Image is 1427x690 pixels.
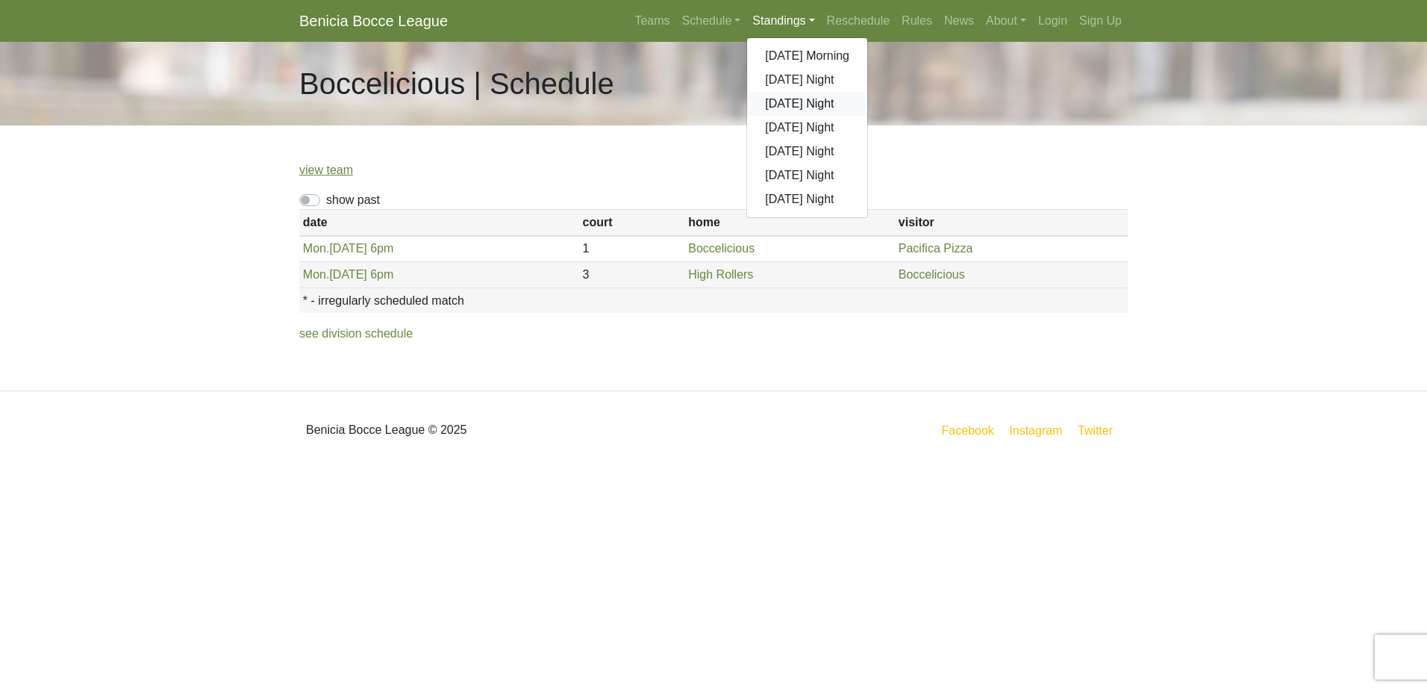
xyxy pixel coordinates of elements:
a: [DATE] Night [747,92,867,116]
label: show past [326,191,380,209]
a: Mon.[DATE] 6pm [303,268,394,281]
th: court [579,210,685,236]
a: Mon.[DATE] 6pm [303,242,394,255]
th: visitor [895,210,1128,236]
div: Benicia Bocce League © 2025 [288,403,713,457]
a: Login [1032,6,1073,36]
a: [DATE] Morning [747,44,867,68]
a: Sign Up [1073,6,1128,36]
a: see division schedule [299,327,413,340]
a: Facebook [939,421,997,440]
a: Standings [746,6,820,36]
a: Reschedule [821,6,896,36]
a: view team [299,164,353,176]
a: High Rollers [688,268,753,281]
a: Instagram [1006,421,1065,440]
span: Mon. [303,242,330,255]
a: Schedule [676,6,747,36]
a: Boccelicious [688,242,755,255]
td: 3 [579,262,685,288]
a: Rules [896,6,938,36]
th: home [684,210,895,236]
a: [DATE] Night [747,140,867,164]
a: Teams [628,6,675,36]
a: [DATE] Night [747,68,867,92]
a: Benicia Bocce League [299,6,448,36]
a: Boccelicious [899,268,965,281]
h1: Boccelicious | Schedule [299,66,614,102]
a: About [980,6,1032,36]
a: Pacifica Pizza [899,242,973,255]
a: [DATE] Night [747,187,867,211]
a: News [938,6,980,36]
td: 1 [579,236,685,262]
a: [DATE] Night [747,116,867,140]
a: Twitter [1075,421,1125,440]
span: Mon. [303,268,330,281]
div: Standings [746,37,868,218]
th: date [299,210,579,236]
a: [DATE] Night [747,164,867,187]
th: * - irregularly scheduled match [299,287,1128,313]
